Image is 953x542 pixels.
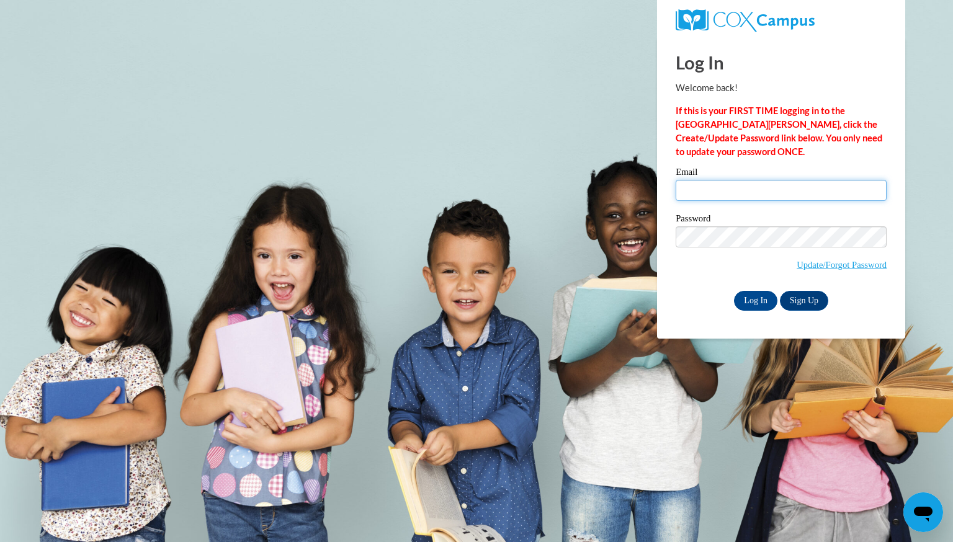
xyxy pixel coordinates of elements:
[676,81,887,95] p: Welcome back!
[676,9,815,32] img: COX Campus
[676,50,887,75] h1: Log In
[676,105,882,157] strong: If this is your FIRST TIME logging in to the [GEOGRAPHIC_DATA][PERSON_NAME], click the Create/Upd...
[903,492,943,532] iframe: Button to launch messaging window
[797,260,887,270] a: Update/Forgot Password
[676,9,887,32] a: COX Campus
[780,291,828,311] a: Sign Up
[734,291,777,311] input: Log In
[676,167,887,180] label: Email
[676,214,887,226] label: Password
